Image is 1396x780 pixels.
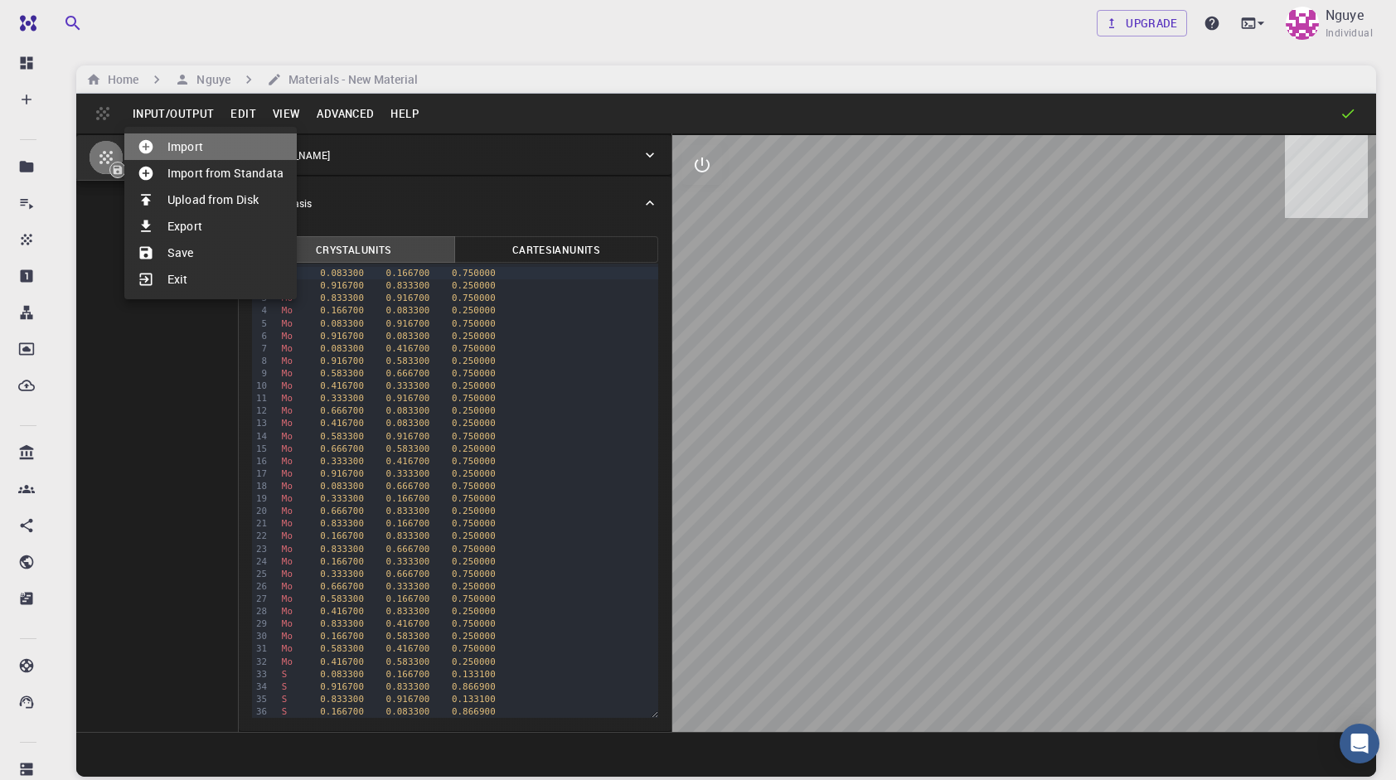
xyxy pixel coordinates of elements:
[124,133,297,160] li: Import
[124,266,297,293] li: Exit
[124,187,297,213] li: Upload from Disk
[124,213,297,240] li: Export
[33,12,93,27] span: Support
[124,160,297,187] li: Import from Standata
[124,240,297,266] li: Save
[1340,724,1379,763] div: Open Intercom Messenger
